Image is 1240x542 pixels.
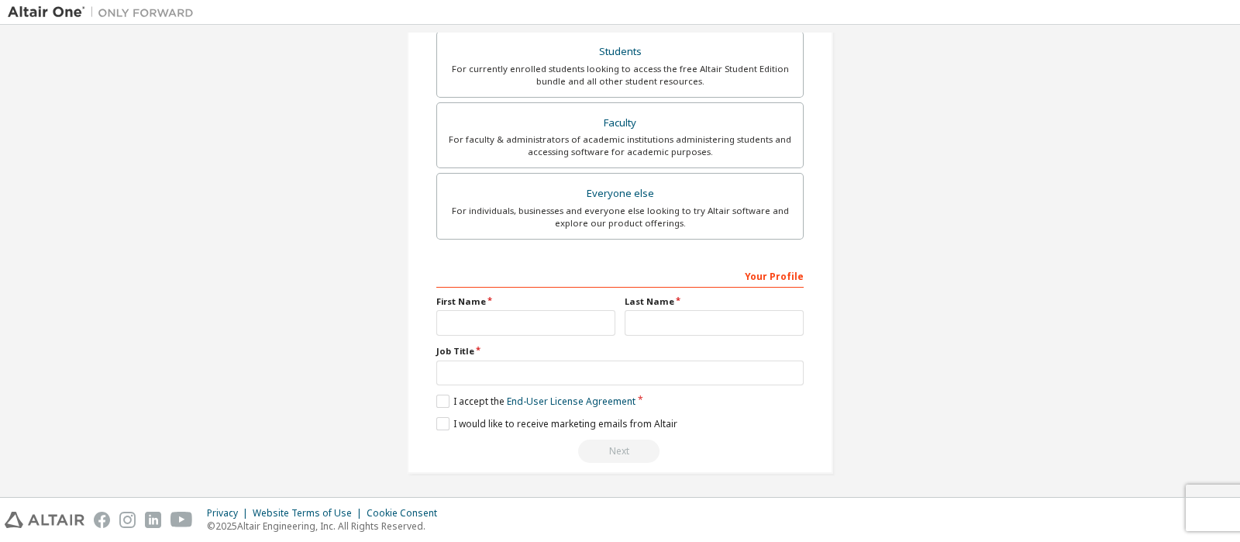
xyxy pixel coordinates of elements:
[507,395,635,408] a: End-User License Agreement
[8,5,201,20] img: Altair One
[145,512,161,528] img: linkedin.svg
[436,263,804,288] div: Your Profile
[119,512,136,528] img: instagram.svg
[367,507,446,520] div: Cookie Consent
[94,512,110,528] img: facebook.svg
[625,295,804,308] label: Last Name
[446,183,794,205] div: Everyone else
[446,133,794,158] div: For faculty & administrators of academic institutions administering students and accessing softwa...
[207,507,253,520] div: Privacy
[436,345,804,357] label: Job Title
[436,395,635,408] label: I accept the
[207,520,446,533] p: © 2025 Altair Engineering, Inc. All Rights Reserved.
[446,112,794,134] div: Faculty
[446,205,794,230] div: For individuals, businesses and everyone else looking to try Altair software and explore our prod...
[446,63,794,88] div: For currently enrolled students looking to access the free Altair Student Edition bundle and all ...
[446,41,794,63] div: Students
[5,512,84,528] img: altair_logo.svg
[170,512,193,528] img: youtube.svg
[436,417,677,430] label: I would like to receive marketing emails from Altair
[436,440,804,463] div: Read and acccept EULA to continue
[436,295,615,308] label: First Name
[253,507,367,520] div: Website Terms of Use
